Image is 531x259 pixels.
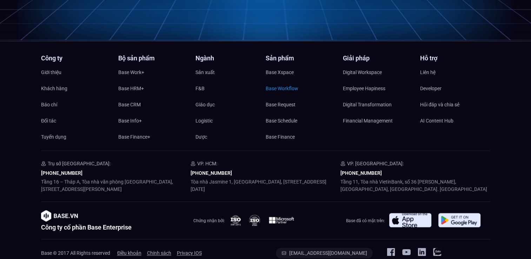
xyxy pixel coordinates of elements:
a: Báo chí [41,99,111,110]
span: Base Finance [266,132,295,142]
span: Base Workflow [266,83,298,94]
h4: Ngành [195,55,266,61]
a: Base HRM+ [118,83,188,94]
span: Base HRM+ [118,83,144,94]
a: Đối tác [41,115,111,126]
a: Base Info+ [118,115,188,126]
a: Developer [420,83,490,94]
span: Base Schedule [266,115,297,126]
a: Giới thiệu [41,67,111,78]
a: Base Schedule [266,115,336,126]
a: Giáo dục [195,99,266,110]
img: image-1.png [41,210,78,221]
a: Sản xuất [195,67,266,78]
span: Financial Management [343,115,393,126]
span: Base © 2017 All Rights reserved [41,250,110,256]
a: Logistic [195,115,266,126]
span: Trụ sở [GEOGRAPHIC_DATA]: [48,161,111,166]
a: Financial Management [343,115,413,126]
span: Chứng nhận bởi: [193,218,225,223]
span: Base Work+ [118,67,144,78]
a: F&B [195,83,266,94]
span: Đối tác [41,115,56,126]
span: Khách hàng [41,83,67,94]
span: Hỏi đáp và chia sẻ [420,99,459,110]
a: Employee Hapiness [343,83,413,94]
a: Base Work+ [118,67,188,78]
span: Base Info+ [118,115,142,126]
span: Giới thiệu [41,67,61,78]
h4: Sản phẩm [266,55,336,61]
span: Digital Transformation [343,99,392,110]
h4: Công ty [41,55,111,61]
span: Base đã có mặt trên: [346,218,385,223]
a: [EMAIL_ADDRESS][DOMAIN_NAME] [276,248,373,258]
span: Base Request [266,99,296,110]
span: Base Xspace [266,67,294,78]
span: VP. HCM: [197,161,217,166]
a: Điều khoản [117,248,141,258]
p: Tầng 11, Tòa nhà VietinBank, số 36 [PERSON_NAME], [GEOGRAPHIC_DATA], [GEOGRAPHIC_DATA]. [GEOGRAPH... [340,178,490,193]
span: Giáo dục [195,99,215,110]
span: Base Finance+ [118,132,150,142]
span: VP. [GEOGRAPHIC_DATA]: [347,161,404,166]
a: AI Content Hub [420,115,490,126]
span: Digital Workspace [343,67,382,78]
h4: Hỗ trợ [420,55,490,61]
a: Base CRM [118,99,188,110]
span: Tuyển dụng [41,132,66,142]
span: F&B [195,83,205,94]
a: Base Workflow [266,83,336,94]
a: Base Xspace [266,67,336,78]
a: [PHONE_NUMBER] [41,170,82,176]
a: Base Request [266,99,336,110]
a: Digital Workspace [343,67,413,78]
a: Digital Transformation [343,99,413,110]
a: Hỏi đáp và chia sẻ [420,99,490,110]
span: [EMAIL_ADDRESS][DOMAIN_NAME] [289,251,367,255]
h4: Bộ sản phẩm [118,55,188,61]
span: Base CRM [118,99,141,110]
a: Chính sách [147,248,171,258]
h4: Giải pháp [343,55,413,61]
span: Sản xuất [195,67,215,78]
a: Dược [195,132,266,142]
span: Liên hệ [420,67,436,78]
a: Base Finance+ [118,132,188,142]
span: Logistic [195,115,213,126]
a: [PHONE_NUMBER] [191,170,232,176]
a: Base Finance [266,132,336,142]
a: Liên hệ [420,67,490,78]
span: Employee Hapiness [343,83,385,94]
span: Báo chí [41,99,57,110]
a: Khách hàng [41,83,111,94]
p: Tầng 16 – Tháp A, Tòa nhà văn phòng [GEOGRAPHIC_DATA], [STREET_ADDRESS][PERSON_NAME] [41,178,191,193]
span: Developer [420,83,442,94]
h2: Công ty cổ phần Base Enterprise [41,224,132,231]
span: Dược [195,132,207,142]
span: AI Content Hub [420,115,453,126]
a: [PHONE_NUMBER] [340,170,382,176]
span: Privacy IOS [177,248,202,258]
a: Tuyển dụng [41,132,111,142]
p: Tòa nhà Jasmine 1, [GEOGRAPHIC_DATA], [STREET_ADDRESS][DATE] [191,178,340,193]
